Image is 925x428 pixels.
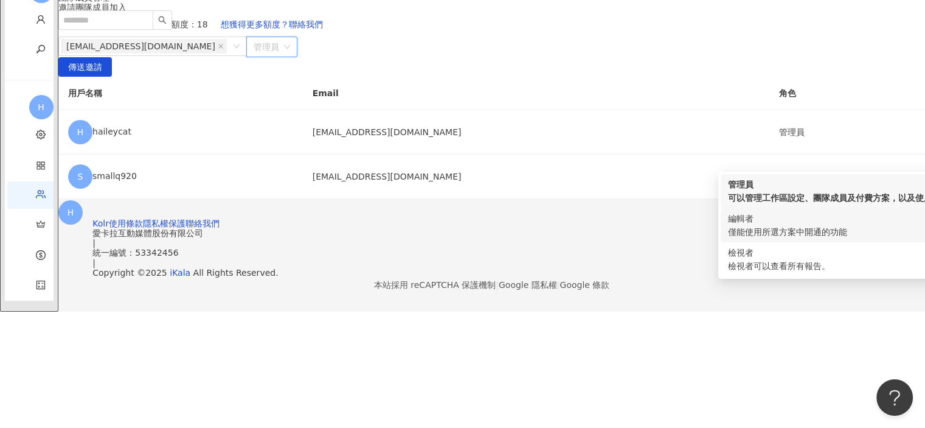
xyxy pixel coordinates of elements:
[208,12,336,37] button: 想獲得更多額度？聯絡我們
[61,39,227,54] span: regina70415@gmail.com
[92,228,891,238] div: 愛卡拉互動媒體股份有限公司
[185,219,220,228] a: 聯絡我們
[499,280,557,290] a: Google 隱私權
[496,280,499,290] span: |
[58,2,925,12] div: 邀請團隊成員加入
[36,153,46,181] span: appstore
[92,258,95,268] span: |
[109,219,143,228] a: 使用條款
[68,206,74,219] span: H
[143,219,185,228] a: 隱私權保護
[303,77,769,110] th: Email
[66,40,215,53] span: [EMAIL_ADDRESS][DOMAIN_NAME]
[58,77,303,110] th: 用戶名稱
[303,155,769,199] td: [EMAIL_ADDRESS][DOMAIN_NAME]
[68,58,102,77] span: 傳送邀請
[876,379,913,416] iframe: Help Scout Beacon - Open
[769,110,925,155] td: 管理員
[36,37,46,65] span: key
[58,57,112,77] button: 傳送邀請
[557,280,560,290] span: |
[170,268,190,278] a: iKala
[374,278,609,292] span: 本站採用 reCAPTCHA 保護機制
[38,100,44,114] span: H
[218,43,224,49] span: close
[78,170,83,183] span: S
[92,248,891,258] div: 統一編號：53342456
[254,37,290,57] span: 管理員
[303,110,769,155] td: [EMAIL_ADDRESS][DOMAIN_NAME]
[36,7,46,35] span: user
[769,77,925,110] th: 角色
[36,273,46,300] span: calculator
[560,280,609,290] a: Google 條款
[92,219,109,228] a: Kolr
[68,120,293,144] div: haileycat
[92,268,891,278] div: Copyright © 2025 All Rights Reserved.
[77,125,84,139] span: H
[158,16,167,24] span: search
[92,238,95,248] span: |
[36,243,46,270] span: dollar
[221,19,323,29] span: 想獲得更多額度？聯絡我們
[68,164,293,189] div: smallq920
